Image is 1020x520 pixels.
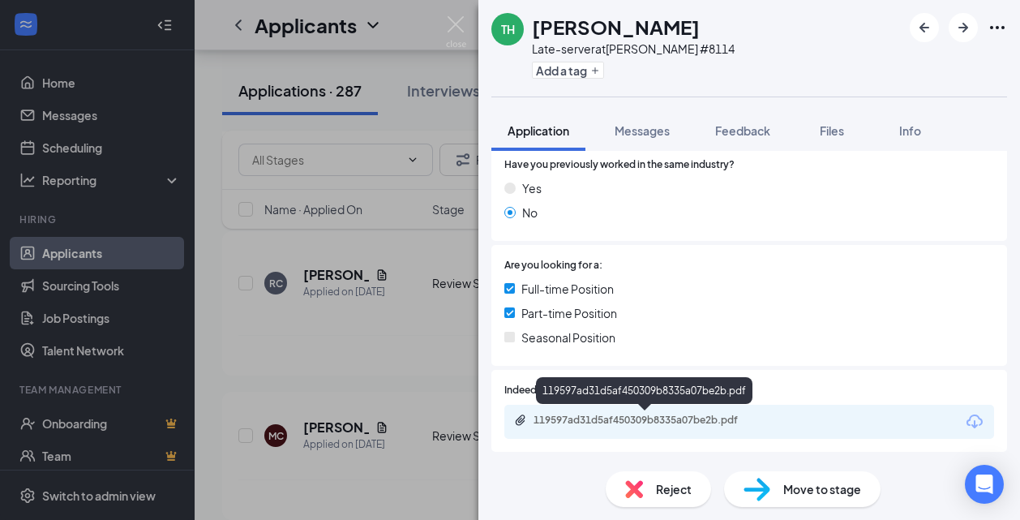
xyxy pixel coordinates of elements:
span: Feedback [715,123,770,138]
div: 119597ad31d5af450309b8335a07be2b.pdf [534,414,761,427]
span: Reject [656,480,692,498]
span: Full-time Position [521,280,614,298]
span: Seasonal Position [521,329,615,346]
h1: [PERSON_NAME] [532,13,700,41]
button: ArrowRight [949,13,978,42]
svg: Paperclip [514,414,527,427]
div: 119597ad31d5af450309b8335a07be2b.pdf [536,377,752,404]
span: No [522,204,538,221]
div: Open Intercom Messenger [965,465,1004,504]
span: Info [899,123,921,138]
div: Late-server at [PERSON_NAME] #8114 [532,41,735,57]
span: Messages [615,123,670,138]
div: TH [501,21,515,37]
span: Have you previously worked in the same industry? [504,157,735,173]
button: PlusAdd a tag [532,62,604,79]
span: Move to stage [783,480,861,498]
a: Paperclip119597ad31d5af450309b8335a07be2b.pdf [514,414,777,429]
span: Application [508,123,569,138]
span: Indeed Resume [504,383,576,398]
svg: Plus [590,66,600,75]
button: ArrowLeftNew [910,13,939,42]
svg: Download [965,412,984,432]
span: Are you looking for a: [504,258,602,273]
svg: Ellipses [988,18,1007,37]
span: Yes [522,179,542,197]
span: Files [820,123,844,138]
span: Part-time Position [521,304,617,322]
svg: ArrowLeftNew [915,18,934,37]
svg: ArrowRight [954,18,973,37]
